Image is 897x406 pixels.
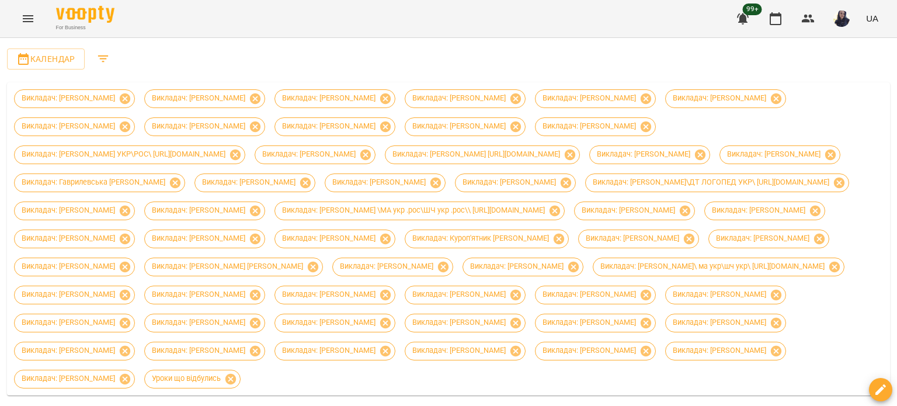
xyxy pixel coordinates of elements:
span: Викладач: [PERSON_NAME] [145,289,252,300]
span: Викладач: [PERSON_NAME] [666,317,773,328]
span: Викладач: [PERSON_NAME] [275,345,383,356]
div: Викладач: [PERSON_NAME] [665,314,786,332]
span: Викладач: [PERSON_NAME] [275,233,383,244]
div: Викладач: [PERSON_NAME] [14,89,135,108]
span: Викладач: Гаврилевська [PERSON_NAME] [15,177,172,188]
div: Викладач: [PERSON_NAME] [719,145,840,164]
div: Викладач: [PERSON_NAME] [14,314,135,332]
span: Викладач: [PERSON_NAME] [15,205,122,216]
img: de66a22b4ea812430751315b74cfe34b.jpg [833,11,850,27]
span: Уроки що відбулись [145,373,228,384]
span: Викладач: [PERSON_NAME] [405,345,513,356]
div: Викладач: [PERSON_NAME] [578,230,699,248]
div: Викладач: [PERSON_NAME] [332,258,453,276]
span: Викладач: [PERSON_NAME] [705,205,812,216]
span: Викладач: [PERSON_NAME] [456,177,563,188]
div: Викладач: [PERSON_NAME] [274,314,395,332]
span: Викладач: [PERSON_NAME] [15,345,122,356]
div: Викладач: [PERSON_NAME] [405,314,526,332]
div: Викладач: [PERSON_NAME] [14,230,135,248]
span: Викладач: [PERSON_NAME] [15,233,122,244]
span: Викладач: [PERSON_NAME] [325,177,433,188]
div: Викладач: [PERSON_NAME] [665,89,786,108]
div: Викладач: [PERSON_NAME] [665,286,786,304]
div: Викладач: [PERSON_NAME] [274,89,395,108]
span: Викладач: [PERSON_NAME] [145,205,252,216]
span: Викладач: [PERSON_NAME] [195,177,303,188]
div: Викладач: Гаврилевська [PERSON_NAME] [14,173,185,192]
span: Викладач: [PERSON_NAME] [536,345,643,356]
span: Викладач: [PERSON_NAME] [405,93,513,103]
div: Викладач: [PERSON_NAME] [144,342,265,360]
span: Викладач: [PERSON_NAME] [575,205,682,216]
span: Викладач: [PERSON_NAME] [275,289,383,300]
span: Викладач: [PERSON_NAME] [590,149,697,159]
span: Викладач: [PERSON_NAME] [275,93,383,103]
img: Voopty Logo [56,6,114,23]
div: Викладач: [PERSON_NAME]\ ма укр\шч укр\ [URL][DOMAIN_NAME] [593,258,844,276]
div: Викладач: [PERSON_NAME] [144,202,265,220]
div: Викладач: [PERSON_NAME]\ДТ ЛОГОПЕД УКР\ [URL][DOMAIN_NAME] [585,173,849,192]
div: Викладач: [PERSON_NAME] [463,258,583,276]
span: Викладач: [PERSON_NAME] [666,93,773,103]
div: Викладач: [PERSON_NAME] [144,230,265,248]
div: Викладач: [PERSON_NAME] [PERSON_NAME] [144,258,323,276]
span: Викладач: Куроп'ятник [PERSON_NAME] [405,233,556,244]
div: Викладач: [PERSON_NAME] [665,342,786,360]
span: Викладач: [PERSON_NAME] УКР\РОС\ [URL][DOMAIN_NAME] [15,149,232,159]
span: Викладач: [PERSON_NAME] [145,233,252,244]
div: Викладач: [PERSON_NAME] [535,342,656,360]
span: Викладач: [PERSON_NAME] [255,149,363,159]
span: Викладач: [PERSON_NAME] [536,121,643,131]
span: Викладач: [PERSON_NAME]\ ма укр\шч укр\ [URL][DOMAIN_NAME] [593,261,832,272]
div: Викладач: [PERSON_NAME] [325,173,446,192]
div: Уроки що відбулись [144,370,241,388]
span: Викладач: [PERSON_NAME] [536,93,643,103]
button: Menu [14,5,42,33]
span: Викладач: [PERSON_NAME] [URL][DOMAIN_NAME] [385,149,567,159]
span: Викладач: [PERSON_NAME] [15,121,122,131]
div: Викладач: [PERSON_NAME] [535,286,656,304]
span: Викладач: [PERSON_NAME] [15,373,122,384]
button: UA [861,8,883,29]
div: Викладач: [PERSON_NAME] [589,145,710,164]
span: Викладач: [PERSON_NAME] [275,317,383,328]
div: Викладач: [PERSON_NAME] [14,202,135,220]
span: Викладач: [PERSON_NAME] [PERSON_NAME] [145,261,310,272]
div: Викладач: [PERSON_NAME] [405,286,526,304]
span: Викладач: [PERSON_NAME] [15,261,122,272]
div: Викладач: [PERSON_NAME] [535,89,656,108]
div: Викладач: [PERSON_NAME] [704,202,825,220]
span: Викладач: [PERSON_NAME] [536,289,643,300]
span: Викладач: [PERSON_NAME] [666,345,773,356]
span: Викладач: [PERSON_NAME] [709,233,816,244]
span: Викладач: [PERSON_NAME] [405,121,513,131]
span: Викладач: [PERSON_NAME] [15,93,122,103]
div: Викладач: [PERSON_NAME] [144,286,265,304]
div: Викладач: [PERSON_NAME] [255,145,376,164]
div: Викладач: [PERSON_NAME] [144,314,265,332]
div: Викладач: [PERSON_NAME] [194,173,315,192]
span: Викладач: [PERSON_NAME] [15,289,122,300]
span: 99+ [743,4,762,15]
span: Викладач: [PERSON_NAME]\ДТ ЛОГОПЕД УКР\ [URL][DOMAIN_NAME] [586,177,836,188]
span: Календар [16,52,75,66]
span: Викладач: [PERSON_NAME] [333,261,440,272]
span: Викладач: [PERSON_NAME] [145,93,252,103]
div: Викладач: [PERSON_NAME] [274,230,395,248]
div: Викладач: [PERSON_NAME] \МА укр .рос\ШЧ укр .рос\\ [URL][DOMAIN_NAME] [274,202,565,220]
span: Викладач: [PERSON_NAME] [275,121,383,131]
div: Викладач: [PERSON_NAME] [274,342,395,360]
div: Викладач: Куроп'ятник [PERSON_NAME] [405,230,569,248]
span: For Business [56,24,114,32]
span: Викладач: [PERSON_NAME] [405,289,513,300]
div: Викладач: [PERSON_NAME] [14,370,135,388]
div: Викладач: [PERSON_NAME] [URL][DOMAIN_NAME] [385,145,580,164]
div: Викладач: [PERSON_NAME] [144,89,265,108]
span: Викладач: [PERSON_NAME] [536,317,643,328]
span: Викладач: [PERSON_NAME] \МА укр .рос\ШЧ укр .рос\\ [URL][DOMAIN_NAME] [275,205,552,216]
span: Викладач: [PERSON_NAME] [405,317,513,328]
span: Викладач: [PERSON_NAME] [720,149,828,159]
div: Викладач: [PERSON_NAME] [274,117,395,136]
div: Викладач: [PERSON_NAME] [455,173,576,192]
